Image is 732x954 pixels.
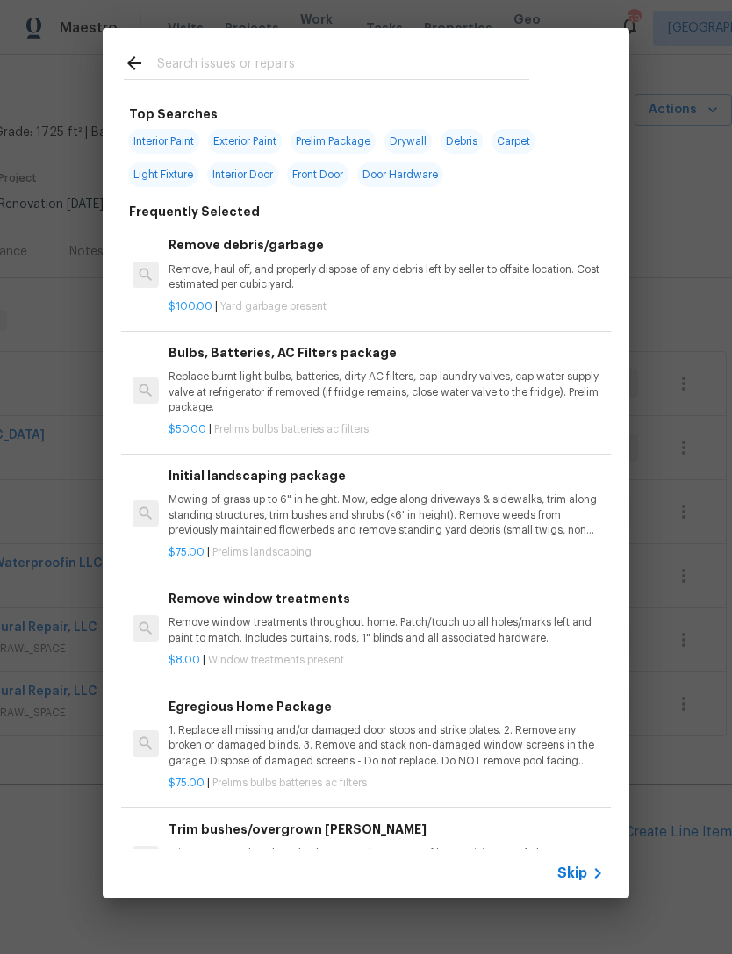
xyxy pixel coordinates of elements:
span: Front Door [287,162,348,187]
h6: Top Searches [129,104,218,124]
span: $8.00 [169,655,200,665]
span: $75.00 [169,778,205,788]
h6: Trim bushes/overgrown [PERSON_NAME] [169,820,604,839]
span: $75.00 [169,547,205,557]
span: Door Hardware [357,162,443,187]
p: 1. Replace all missing and/or damaged door stops and strike plates. 2. Remove any broken or damag... [169,723,604,768]
span: $50.00 [169,424,206,434]
span: Prelims bulbs batteries ac filters [214,424,369,434]
span: Light Fixture [128,162,198,187]
span: Prelim Package [291,129,376,154]
p: | [169,776,604,791]
h6: Egregious Home Package [169,697,604,716]
p: | [169,545,604,560]
span: Window treatments present [208,655,344,665]
h6: Remove debris/garbage [169,235,604,255]
span: Prelims landscaping [212,547,312,557]
h6: Bulbs, Batteries, AC Filters package [169,343,604,362]
p: | [169,422,604,437]
input: Search issues or repairs [157,53,529,79]
span: Debris [441,129,483,154]
p: Remove, haul off, and properly dispose of any debris left by seller to offsite location. Cost est... [169,262,604,292]
span: $100.00 [169,301,212,312]
p: | [169,299,604,314]
span: Carpet [492,129,535,154]
span: Exterior Paint [208,129,282,154]
span: Yard garbage present [220,301,327,312]
span: Interior Door [207,162,278,187]
span: Skip [557,864,587,882]
span: Prelims bulbs batteries ac filters [212,778,367,788]
span: Interior Paint [128,129,199,154]
p: Mowing of grass up to 6" in height. Mow, edge along driveways & sidewalks, trim along standing st... [169,492,604,537]
p: Replace burnt light bulbs, batteries, dirty AC filters, cap laundry valves, cap water supply valv... [169,369,604,414]
span: Drywall [384,129,432,154]
p: Remove window treatments throughout home. Patch/touch up all holes/marks left and paint to match.... [169,615,604,645]
h6: Initial landscaping package [169,466,604,485]
p: Trim overgrown hegdes & bushes around perimeter of home giving 12" of clearance. Properly dispose... [169,846,604,876]
h6: Remove window treatments [169,589,604,608]
p: | [169,653,604,668]
h6: Frequently Selected [129,202,260,221]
